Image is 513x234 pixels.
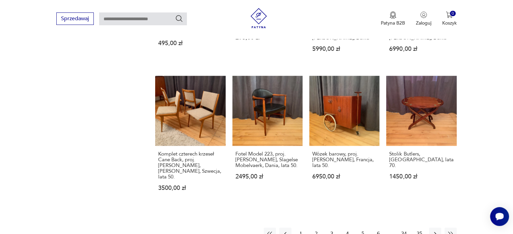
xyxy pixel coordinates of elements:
[381,11,405,26] a: Ikona medaluPatyna B2B
[56,17,94,22] a: Sprzedawaj
[232,76,303,204] a: Fotel Model 223, proj. Kurt Olsen, Slagelse Mobelvaerk, Dania, lata 50.Fotel Model 223, proj. [PE...
[158,151,222,180] h3: Komplet czterech krzeseł Cane Back, proj. [PERSON_NAME], [PERSON_NAME], Szwecja, lata 50.
[158,40,222,46] p: 495,00 zł
[389,151,453,168] h3: Stolik Butlers, [GEOGRAPHIC_DATA], lata 70.
[249,8,269,28] img: Patyna - sklep z meblami i dekoracjami vintage
[235,151,300,168] h3: Fotel Model 223, proj. [PERSON_NAME], Slagelse Mobelvaerk, Dania, lata 50.
[446,11,453,18] img: Ikona koszyka
[389,46,453,52] p: 6990,00 zł
[442,11,457,26] button: 0Koszyk
[416,20,431,26] p: Zaloguj
[312,24,376,41] h3: Fotel Let, proj. [PERSON_NAME], [PERSON_NAME], Dania
[442,20,457,26] p: Koszyk
[312,46,376,52] p: 5990,00 zł
[416,11,431,26] button: Zaloguj
[389,24,453,41] h3: Fotel [PERSON_NAME], proj. [PERSON_NAME], [PERSON_NAME], Dania
[56,12,94,25] button: Sprzedawaj
[235,174,300,179] p: 2495,00 zł
[490,207,509,226] iframe: Smartsupp widget button
[309,76,379,204] a: Wózek barowy, proj. Jacques Adnet, Francja, lata 50.Wózek barowy, proj. [PERSON_NAME], Francja, l...
[381,20,405,26] p: Patyna B2B
[386,76,456,204] a: Stolik Butlers, Anglia, lata 70.Stolik Butlers, [GEOGRAPHIC_DATA], lata 70.1450,00 zł
[158,185,222,191] p: 3500,00 zł
[450,11,456,16] div: 0
[420,11,427,18] img: Ikonka użytkownika
[235,35,300,40] p: 295,00 zł
[175,14,183,23] button: Szukaj
[390,11,396,19] img: Ikona medalu
[381,11,405,26] button: Patyna B2B
[312,151,376,168] h3: Wózek barowy, proj. [PERSON_NAME], Francja, lata 50.
[155,76,225,204] a: Komplet czterech krzeseł Cane Back, proj. Jens Risom, JO Carlssons, Szwecja, lata 50.Komplet czte...
[312,174,376,179] p: 6950,00 zł
[389,174,453,179] p: 1450,00 zł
